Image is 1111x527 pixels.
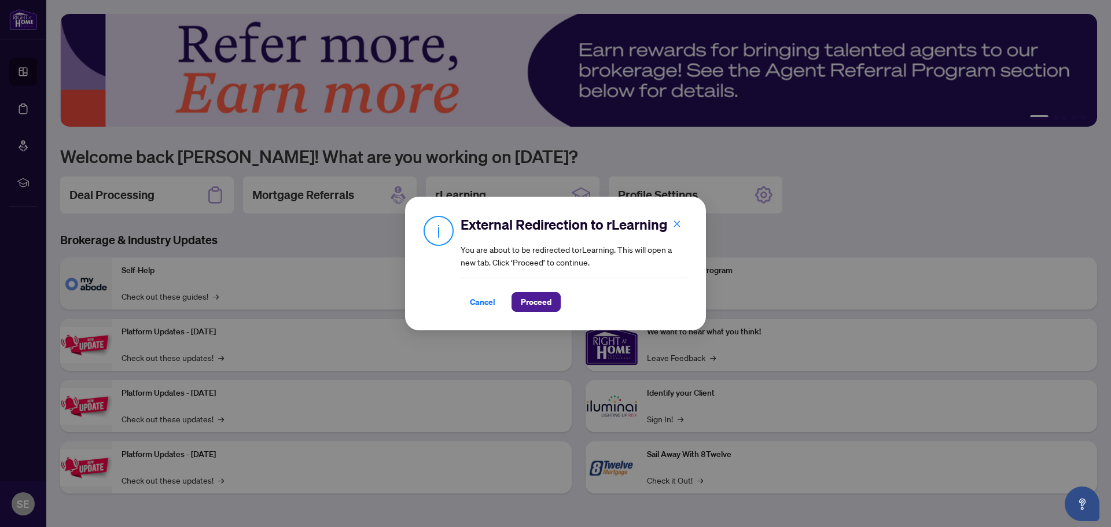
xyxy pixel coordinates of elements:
span: Proceed [521,293,551,311]
button: Open asap [1065,487,1099,521]
button: Cancel [461,292,505,312]
h2: External Redirection to rLearning [461,215,687,234]
span: close [673,220,681,228]
span: Cancel [470,293,495,311]
button: Proceed [512,292,561,312]
img: Info Icon [424,215,454,246]
div: You are about to be redirected to rLearning . This will open a new tab. Click ‘Proceed’ to continue. [461,215,687,312]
